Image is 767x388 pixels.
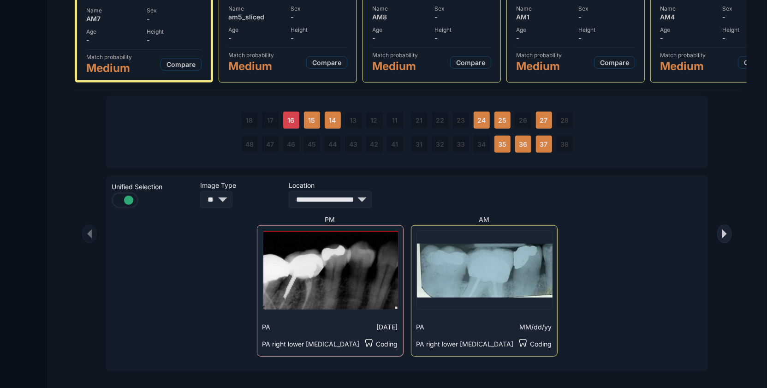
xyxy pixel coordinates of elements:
[660,13,717,21] span: AM4
[86,28,141,35] span: Age
[392,140,398,148] span: 41
[309,116,315,124] span: 15
[660,26,717,33] span: Age
[267,116,274,124] span: 17
[660,34,717,42] span: -
[370,140,378,148] span: 42
[372,26,429,33] span: Age
[228,5,285,12] span: Name
[578,34,635,42] span: -
[530,340,552,348] span: Coding
[516,34,573,42] span: -
[416,323,425,331] span: PA
[516,26,573,33] span: Age
[291,34,347,42] span: -
[479,215,489,223] span: AM
[288,116,295,124] span: 16
[372,13,429,21] span: AM8
[349,140,357,148] span: 43
[325,215,335,223] span: PM
[416,340,514,348] span: PA right lower [MEDICAL_DATA]
[434,26,491,33] span: Height
[312,59,341,66] span: Compare
[516,52,562,59] span: Match probability
[112,183,195,191] span: Unified Selection
[516,60,562,73] span: Medium
[86,54,132,60] span: Match probability
[434,13,491,21] span: -
[262,323,271,331] span: PA
[434,5,491,12] span: Sex
[291,26,347,33] span: Height
[436,140,444,148] span: 32
[161,58,202,71] button: Compare
[86,61,132,75] span: Medium
[520,323,552,331] span: MM/dd/yy
[578,5,635,12] span: Sex
[456,59,485,66] span: Compare
[228,60,274,73] span: Medium
[560,140,569,148] span: 38
[262,340,360,348] span: PA right lower [MEDICAL_DATA]
[147,7,202,14] span: Sex
[86,36,141,44] span: -
[289,181,372,189] span: Location
[86,7,141,14] span: Name
[660,60,706,73] span: Medium
[660,52,706,59] span: Match probability
[434,34,491,42] span: -
[245,140,254,148] span: 48
[578,13,635,21] span: -
[540,116,548,124] span: 27
[600,59,629,66] span: Compare
[166,60,196,68] span: Compare
[578,26,635,33] span: Height
[291,5,347,12] span: Sex
[306,56,347,69] button: Compare
[329,116,336,124] span: 14
[147,28,202,35] span: Height
[372,34,429,42] span: -
[228,26,285,33] span: Age
[436,116,444,124] span: 22
[372,52,418,59] span: Match probability
[267,140,274,148] span: 47
[228,13,285,21] span: am5_sliced
[540,140,548,148] span: 37
[291,13,347,21] span: -
[200,181,283,189] span: Image Type
[147,36,202,44] span: -
[416,116,423,124] span: 21
[372,5,429,12] span: Name
[560,116,569,124] span: 28
[350,116,357,124] span: 13
[287,140,295,148] span: 46
[457,140,465,148] span: 33
[376,340,398,348] span: Coding
[594,56,635,69] button: Compare
[516,5,573,12] span: Name
[519,116,527,124] span: 26
[372,60,418,73] span: Medium
[477,140,486,148] span: 34
[416,140,423,148] span: 31
[450,56,491,69] button: Compare
[516,13,573,21] span: AM1
[457,116,465,124] span: 23
[246,116,253,124] span: 18
[377,323,398,331] span: [DATE]
[477,116,486,124] span: 24
[660,5,717,12] span: Name
[498,140,506,148] span: 35
[308,140,316,148] span: 45
[86,15,141,23] span: AM7
[228,34,285,42] span: -
[228,52,274,59] span: Match probability
[147,15,202,23] span: -
[328,140,337,148] span: 44
[519,140,527,148] span: 36
[371,116,378,124] span: 12
[498,116,506,124] span: 25
[392,116,398,124] span: 11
